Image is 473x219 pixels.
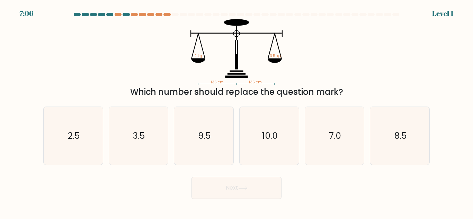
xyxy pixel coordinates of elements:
text: 3.5 [133,130,145,142]
text: 7.0 [329,130,341,142]
div: Level 1 [432,8,454,19]
div: 7:06 [19,8,33,19]
button: Next [191,177,282,199]
tspan: 3.5 kg [270,53,281,58]
tspan: 135 cm [211,80,224,85]
text: 8.5 [394,130,407,142]
text: 10.0 [262,130,277,142]
text: 2.5 [68,130,80,142]
div: Which number should replace the question mark? [47,86,426,98]
text: 9.5 [198,130,211,142]
tspan: 135 cm [249,80,262,85]
tspan: ? kg [195,53,202,58]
